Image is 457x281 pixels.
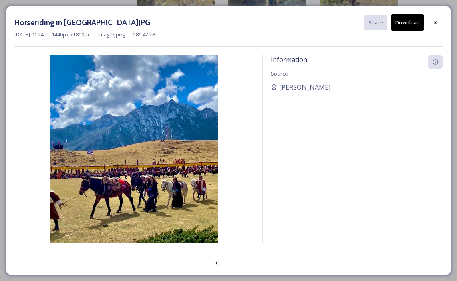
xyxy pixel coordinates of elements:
span: Source [271,70,288,77]
span: [DATE] 01:24 [14,31,44,38]
span: Information [271,55,307,64]
button: Download [391,14,424,31]
span: 1440 px x 1800 px [52,31,90,38]
h3: Horseriding in [GEOGRAPHIC_DATA]JPG [14,17,150,28]
span: image/jpeg [98,31,125,38]
span: [PERSON_NAME] [279,82,330,92]
button: Share [364,15,387,30]
img: Horseriding%20in%20Bhutan2.JPG [14,55,254,264]
span: 589.42 kB [133,31,155,38]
